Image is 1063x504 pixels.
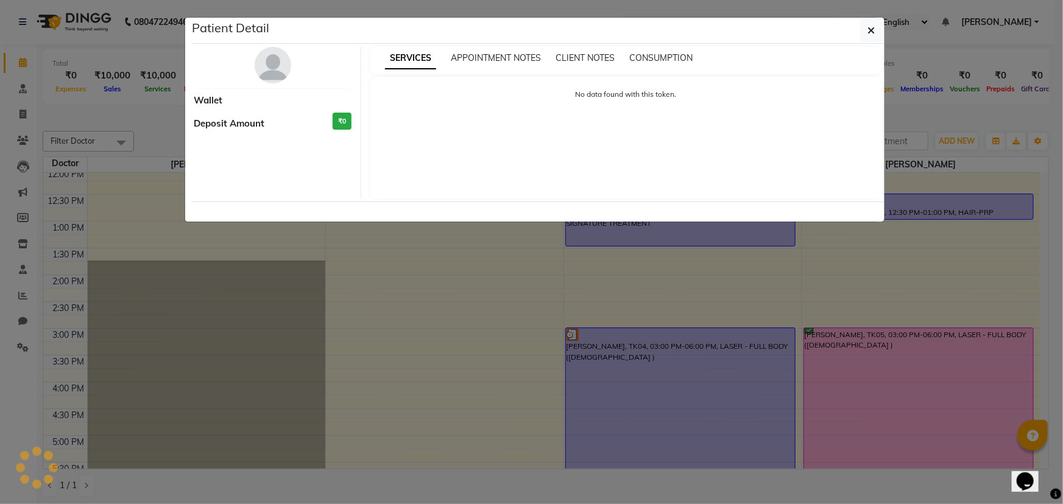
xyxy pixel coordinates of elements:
[194,117,265,131] span: Deposit Amount
[629,52,693,63] span: CONSUMPTION
[383,89,869,100] p: No data found with this token.
[556,52,615,63] span: CLIENT NOTES
[385,47,436,69] span: SERVICES
[192,19,270,37] h5: Patient Detail
[255,47,291,83] img: avatar
[333,113,351,130] h3: ₹0
[1012,455,1051,492] iframe: chat widget
[451,52,541,63] span: APPOINTMENT NOTES
[194,94,223,108] span: Wallet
